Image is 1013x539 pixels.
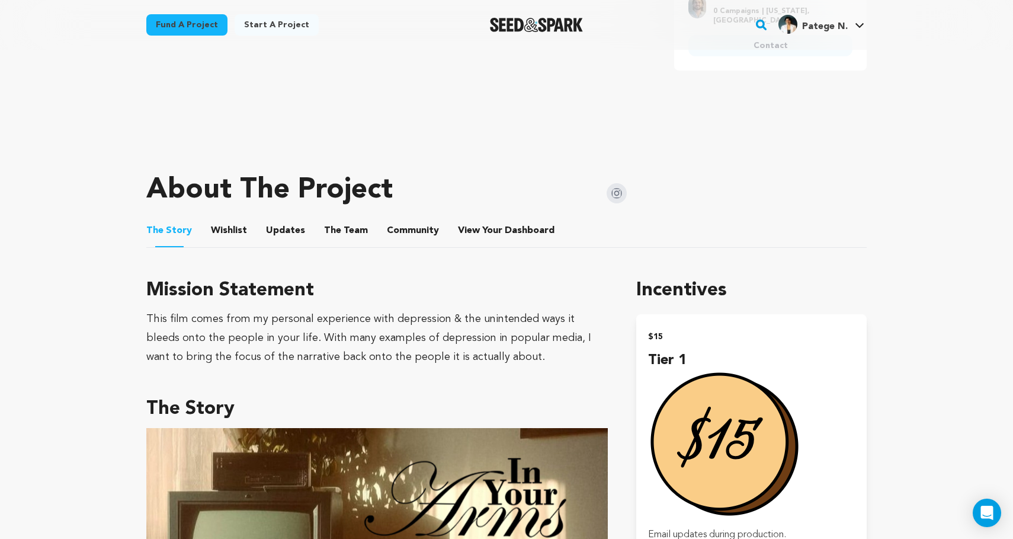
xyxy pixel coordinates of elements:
[776,12,867,37] span: Patege N.'s Profile
[458,224,557,238] a: ViewYourDashboard
[146,276,608,305] h3: Mission Statement
[648,328,855,345] h2: $15
[211,224,247,238] span: Wishlist
[778,15,848,34] div: Patege N.'s Profile
[235,14,319,36] a: Start a project
[387,224,439,238] span: Community
[324,224,341,238] span: The
[607,183,627,203] img: Seed&Spark Instagram Icon
[146,224,164,238] span: The
[490,18,583,32] img: Seed&Spark Logo Dark Mode
[146,176,393,205] h1: About The Project
[505,224,554,238] span: Dashboard
[146,224,192,238] span: Story
[778,15,797,34] img: 16d9a2dc1303305f.jpg
[636,276,867,305] h1: Incentives
[776,12,867,34] a: Patege N.'s Profile
[324,224,368,238] span: Team
[266,224,305,238] span: Updates
[802,22,848,31] span: Patege N.
[648,371,800,517] img: incentive
[146,395,608,423] h3: The Story
[648,350,855,371] h4: Tier 1
[490,18,583,32] a: Seed&Spark Homepage
[146,310,608,366] div: This film comes from my personal experience with depression & the unintended ways it bleeds onto ...
[973,499,1001,527] div: Open Intercom Messenger
[146,14,227,36] a: Fund a project
[458,224,557,238] span: Your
